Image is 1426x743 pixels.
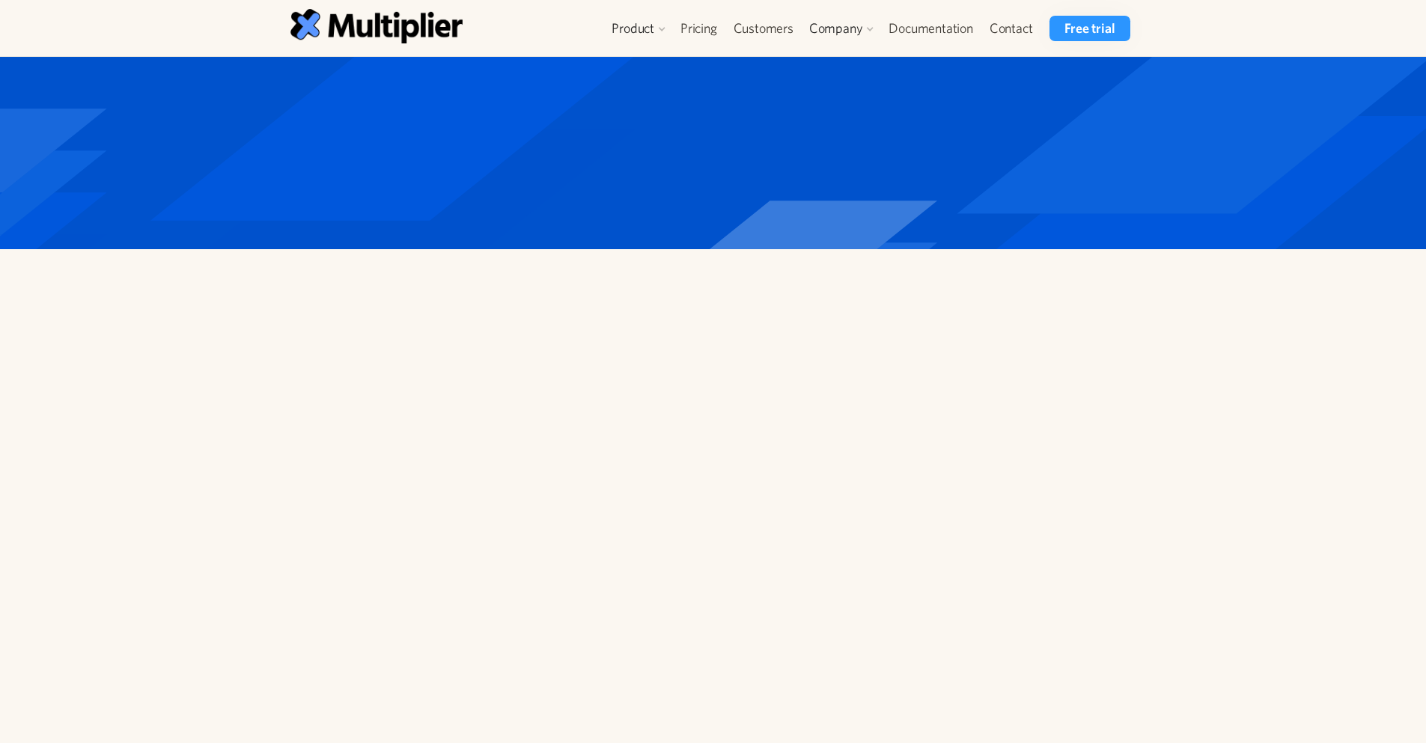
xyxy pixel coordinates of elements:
div: Product [612,19,654,37]
div: Company [802,16,881,41]
a: Contact [981,16,1041,41]
a: Free trial [1049,16,1130,41]
a: Pricing [672,16,725,41]
div: Product [604,16,672,41]
a: Customers [725,16,802,41]
div: Company [809,19,863,37]
a: Documentation [880,16,981,41]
